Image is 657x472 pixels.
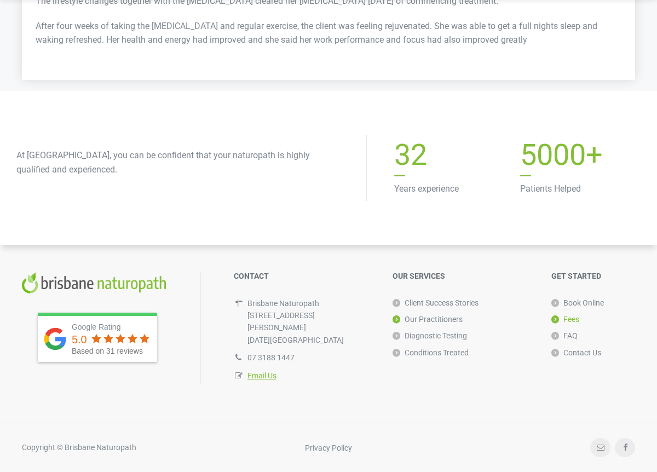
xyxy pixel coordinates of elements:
a: Facebook [615,438,635,457]
a: Email [590,438,610,457]
span: Based on 31 reviews [72,347,143,355]
div: Patients Helped [520,140,635,196]
div: Copyright © Brisbane Naturopath [22,441,136,453]
div: Google Rating [72,321,152,332]
div: Brisbane Naturopath [STREET_ADDRESS][PERSON_NAME] [DATE][GEOGRAPHIC_DATA] [247,297,371,347]
div: 07 3188 1447 [247,352,371,364]
a: Contact Us [551,344,601,361]
img: Brisbane Naturopath Logo [22,272,167,293]
a: Our Practitioners [393,311,463,327]
h5: CONTACT [234,272,371,281]
a: Client Success Stories [393,295,479,311]
a: FAQ [551,327,578,344]
h5: OUR SERVICES [393,272,529,281]
a: Privacy Policy [305,443,352,452]
div: 5.0 [72,334,87,345]
span: + [520,140,635,176]
p: After four weeks of taking the [MEDICAL_DATA] and regular exercise, the client was feeling rejuve... [36,19,621,47]
h5: GET STARTED [551,272,635,281]
p: At [GEOGRAPHIC_DATA], you can be confident that your naturopath is highly qualified and experienced. [16,148,344,176]
a: Book Online [551,295,604,311]
a: Fees [551,311,579,327]
div: Years experience [394,140,509,196]
span: 32 [394,137,427,172]
a: Email Us [247,371,276,380]
span: 5000 [520,137,586,172]
a: Conditions Treated [393,344,469,361]
a: Diagnostic Testing [393,327,467,344]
